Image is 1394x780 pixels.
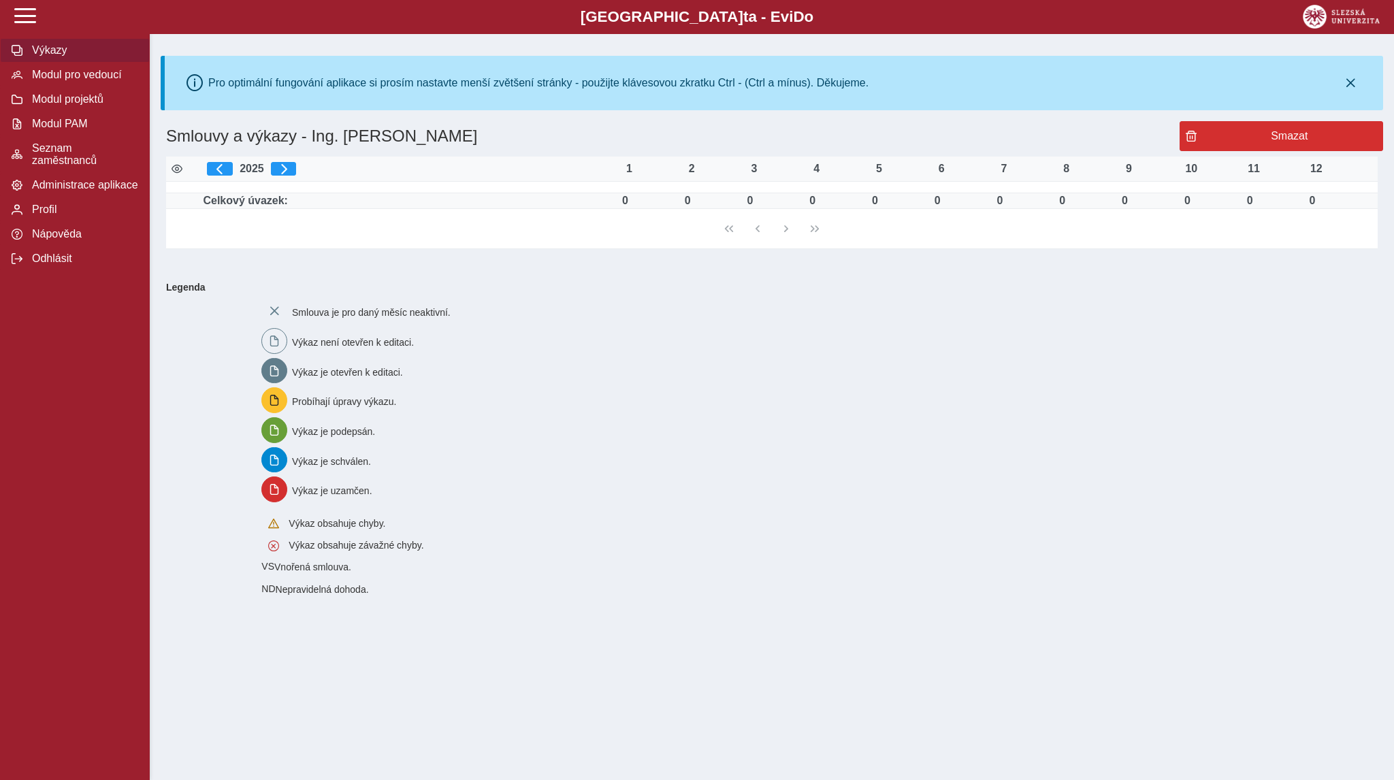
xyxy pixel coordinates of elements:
span: Probíhají úpravy výkazu. [292,396,396,407]
span: Výkaz obsahuje chyby. [289,518,385,529]
b: Legenda [161,276,1372,298]
span: Odhlásit [28,253,138,265]
div: Úvazek : [674,195,701,207]
div: 3 [741,163,768,175]
div: 4 [803,163,830,175]
div: Úvazek : [1049,195,1076,207]
div: Úvazek : [1299,195,1326,207]
span: o [805,8,814,25]
span: Modul PAM [28,118,138,130]
div: Úvazek : [924,195,951,207]
h1: Smlouvy a výkazy - Ing. [PERSON_NAME] [161,121,1180,151]
div: Pro optimální fungování aplikace si prosím nastavte menší zvětšení stránky - použijte klávesovou ... [208,77,869,89]
div: Úvazek : [1173,195,1201,207]
span: Nepravidelná dohoda. [276,584,369,595]
div: 12 [1303,163,1330,175]
i: Zobrazit aktivní / neaktivní smlouvy [172,163,182,174]
div: 8 [1053,163,1080,175]
b: [GEOGRAPHIC_DATA] a - Evi [41,8,1353,26]
span: Výkaz je podepsán. [292,426,375,437]
div: Úvazek : [986,195,1014,207]
span: Výkaz není otevřen k editaci. [292,337,414,348]
div: Úvazek : [1236,195,1263,207]
span: t [743,8,748,25]
div: 7 [990,163,1018,175]
span: Výkaz je uzamčen. [292,485,372,496]
button: Smazat [1180,121,1383,151]
span: Smlouva vnořená do kmene [261,561,274,572]
span: Smazat [1202,130,1377,142]
span: Výkazy [28,44,138,56]
div: 10 [1178,163,1205,175]
span: Nápověda [28,228,138,240]
span: Výkaz je schválen. [292,455,371,466]
div: 11 [1240,163,1267,175]
div: 5 [866,163,893,175]
span: Výkaz je otevřen k editaci. [292,366,403,377]
div: Úvazek : [862,195,889,207]
div: 9 [1116,163,1143,175]
span: D [793,8,804,25]
span: Vnořená smlouva. [274,562,351,572]
span: Seznam zaměstnanců [28,142,138,167]
span: Modul pro vedoucí [28,69,138,81]
span: Výkaz obsahuje závažné chyby. [289,540,423,551]
span: Modul projektů [28,93,138,105]
div: 2025 [207,162,604,176]
div: 1 [615,163,643,175]
div: 6 [928,163,955,175]
span: Administrace aplikace [28,179,138,191]
span: Profil [28,204,138,216]
div: Úvazek : [736,195,764,207]
div: Úvazek : [611,195,638,207]
td: Celkový úvazek: [201,193,610,209]
span: Smlouva je pro daný měsíc neaktivní. [292,307,451,318]
span: Smlouva vnořená do kmene [261,583,275,594]
div: 2 [678,163,705,175]
div: Úvazek : [799,195,826,207]
div: Úvazek : [1112,195,1139,207]
img: logo_web_su.png [1303,5,1380,29]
